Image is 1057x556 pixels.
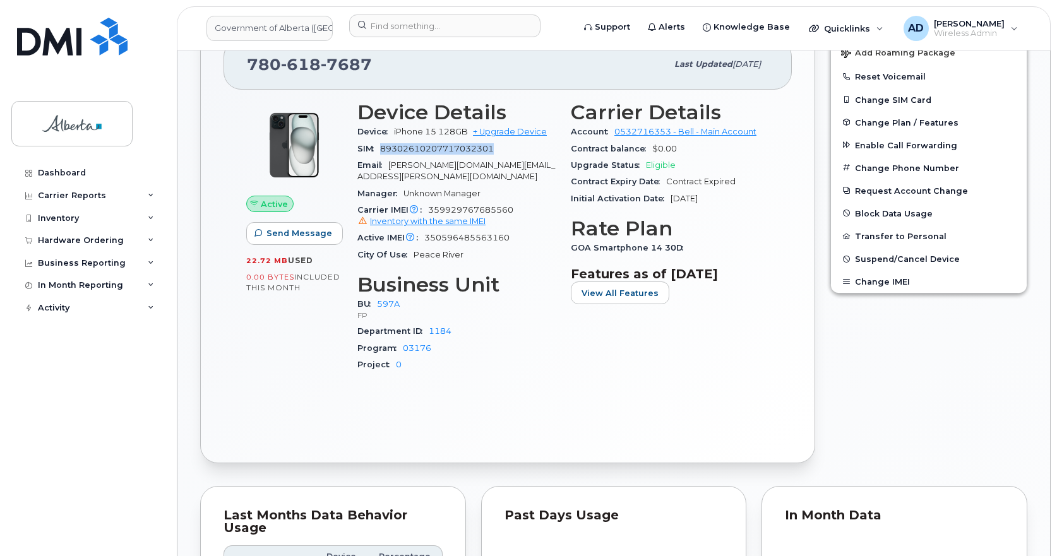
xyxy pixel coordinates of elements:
[414,250,463,259] span: Peace River
[380,144,494,153] span: 89302610207717032301
[266,227,332,239] span: Send Message
[357,273,556,296] h3: Business Unit
[824,23,870,33] span: Quicklinks
[571,243,690,252] span: GOA Smartphone 14 30D
[671,194,698,203] span: [DATE]
[575,15,639,40] a: Support
[394,127,468,136] span: iPhone 15 128GB
[473,127,547,136] a: + Upgrade Device
[396,360,402,369] a: 0
[357,343,403,353] span: Program
[246,256,288,265] span: 22.72 MB
[357,250,414,259] span: City Of Use
[357,205,428,215] span: Carrier IMEI
[357,310,556,321] p: FP
[206,16,333,41] a: Government of Alberta (GOA)
[571,177,666,186] span: Contract Expiry Date
[357,326,429,336] span: Department ID
[288,256,313,265] span: used
[652,144,677,153] span: $0.00
[614,127,756,136] a: 0532716353 - Bell - Main Account
[357,360,396,369] span: Project
[855,140,957,150] span: Enable Call Forwarding
[349,15,540,37] input: Find something...
[571,217,769,240] h3: Rate Plan
[357,101,556,124] h3: Device Details
[224,509,443,534] div: Last Months Data Behavior Usage
[357,205,556,228] span: 359929767685560
[357,160,388,170] span: Email
[934,28,1005,38] span: Wireless Admin
[357,160,555,181] span: [PERSON_NAME][DOMAIN_NAME][EMAIL_ADDRESS][PERSON_NAME][DOMAIN_NAME]
[639,15,694,40] a: Alerts
[831,179,1027,202] button: Request Account Change
[246,273,294,281] span: 0.00 Bytes
[831,225,1027,247] button: Transfer to Personal
[895,16,1027,41] div: Arunajith Daylath
[571,194,671,203] span: Initial Activation Date
[357,216,486,226] a: Inventory with the same IMEI
[694,15,799,40] a: Knowledge Base
[732,59,761,69] span: [DATE]
[571,101,769,124] h3: Carrier Details
[571,266,769,281] h3: Features as of [DATE]
[370,216,486,226] span: Inventory with the same IMEI
[357,299,377,309] span: BU
[357,189,403,198] span: Manager
[646,160,676,170] span: Eligible
[377,299,400,309] a: 597A
[831,65,1027,88] button: Reset Voicemail
[659,21,685,33] span: Alerts
[571,144,652,153] span: Contract balance
[429,326,451,336] a: 1184
[403,189,481,198] span: Unknown Manager
[831,157,1027,179] button: Change Phone Number
[666,177,736,186] span: Contract Expired
[855,117,958,127] span: Change Plan / Features
[831,39,1027,65] button: Add Roaming Package
[831,111,1027,134] button: Change Plan / Features
[246,272,340,293] span: included this month
[571,127,614,136] span: Account
[357,127,394,136] span: Device
[424,233,510,242] span: 350596485563160
[934,18,1005,28] span: [PERSON_NAME]
[403,343,431,353] a: 03176
[831,247,1027,270] button: Suspend/Cancel Device
[714,21,790,33] span: Knowledge Base
[595,21,630,33] span: Support
[785,509,1004,522] div: In Month Data
[831,88,1027,111] button: Change SIM Card
[855,254,960,264] span: Suspend/Cancel Device
[908,21,924,36] span: AD
[582,287,659,299] span: View All Features
[831,202,1027,225] button: Block Data Usage
[841,48,955,60] span: Add Roaming Package
[281,55,321,74] span: 618
[831,134,1027,157] button: Enable Call Forwarding
[321,55,372,74] span: 7687
[505,509,724,522] div: Past Days Usage
[261,198,288,210] span: Active
[357,144,380,153] span: SIM
[357,233,424,242] span: Active IMEI
[571,160,646,170] span: Upgrade Status
[246,222,343,245] button: Send Message
[800,16,892,41] div: Quicklinks
[831,270,1027,293] button: Change IMEI
[571,281,669,304] button: View All Features
[256,107,332,183] img: iPhone_15_Black.png
[674,59,732,69] span: Last updated
[247,55,372,74] span: 780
